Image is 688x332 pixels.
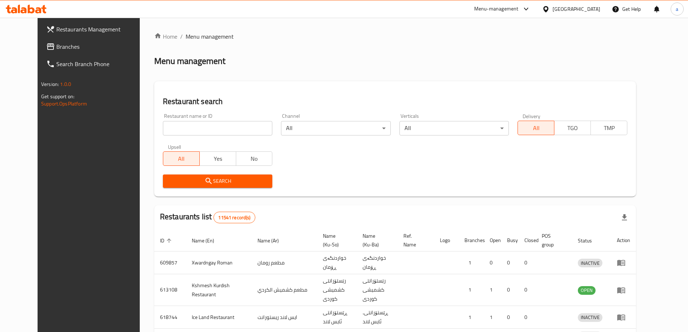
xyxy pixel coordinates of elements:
[163,96,627,107] h2: Restaurant search
[323,232,348,249] span: Name (Ku-So)
[236,151,273,166] button: No
[154,274,186,306] td: 613108
[56,25,147,34] span: Restaurants Management
[484,251,501,274] td: 0
[163,121,273,135] input: Search for restaurant name or ID..
[56,42,147,51] span: Branches
[160,211,255,223] h2: Restaurants list
[594,123,624,133] span: TMP
[617,258,630,267] div: Menu
[521,123,551,133] span: All
[357,306,398,329] td: .ڕێستۆرانتی ئایس لاند
[40,55,152,73] a: Search Branch Phone
[518,121,554,135] button: All
[163,151,200,166] button: All
[363,232,389,249] span: Name (Ku-Ba)
[484,229,501,251] th: Open
[578,313,602,322] span: INACTIVE
[213,212,255,223] div: Total records count
[317,274,357,306] td: رێستۆرانتی کشمیشى كوردى
[357,274,398,306] td: رێستۆرانتی کشمیشى كوردى
[403,232,426,249] span: Ref. Name
[168,144,181,149] label: Upsell
[578,313,602,322] div: INACTIVE
[252,251,317,274] td: مطعم رومان
[519,306,536,329] td: 0
[154,55,225,67] h2: Menu management
[163,174,273,188] button: Search
[40,21,152,38] a: Restaurants Management
[214,214,255,221] span: 11541 record(s)
[553,5,600,13] div: [GEOGRAPHIC_DATA]
[166,154,197,164] span: All
[357,251,398,274] td: خواردنگەی ڕۆمان
[519,251,536,274] td: 0
[519,229,536,251] th: Closed
[281,121,391,135] div: All
[186,274,252,306] td: Kshmesh Kurdish Restaurant
[434,229,459,251] th: Logo
[41,79,59,89] span: Version:
[676,5,678,13] span: a
[578,286,596,295] div: OPEN
[616,209,633,226] div: Export file
[160,236,174,245] span: ID
[590,121,627,135] button: TMP
[154,32,636,41] nav: breadcrumb
[41,99,87,108] a: Support.OpsPlatform
[154,306,186,329] td: 618744
[399,121,509,135] div: All
[41,92,74,101] span: Get support on:
[501,251,519,274] td: 0
[192,236,224,245] span: Name (En)
[169,177,267,186] span: Search
[186,306,252,329] td: Ice Land Restaurant
[459,274,484,306] td: 1
[203,154,233,164] span: Yes
[557,123,588,133] span: TGO
[40,38,152,55] a: Branches
[501,306,519,329] td: 0
[578,286,596,294] span: OPEN
[578,236,601,245] span: Status
[523,113,541,118] label: Delivery
[186,251,252,274] td: Xwardngay Roman
[617,286,630,294] div: Menu
[459,251,484,274] td: 1
[484,306,501,329] td: 1
[317,306,357,329] td: ڕێستۆرانتی ئایس لاند
[186,32,234,41] span: Menu management
[617,313,630,322] div: Menu
[56,60,147,68] span: Search Branch Phone
[501,229,519,251] th: Busy
[154,251,186,274] td: 609857
[459,306,484,329] td: 1
[611,229,636,251] th: Action
[578,259,602,267] span: INACTIVE
[554,121,591,135] button: TGO
[474,5,519,13] div: Menu-management
[459,229,484,251] th: Branches
[258,236,288,245] span: Name (Ar)
[317,251,357,274] td: خواردنگەی ڕۆمان
[501,274,519,306] td: 0
[154,32,177,41] a: Home
[239,154,270,164] span: No
[519,274,536,306] td: 0
[180,32,183,41] li: /
[252,274,317,306] td: مطعم كشميش الكردي
[484,274,501,306] td: 1
[542,232,563,249] span: POS group
[60,79,71,89] span: 1.0.0
[199,151,236,166] button: Yes
[252,306,317,329] td: ايس لاند ريستورانت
